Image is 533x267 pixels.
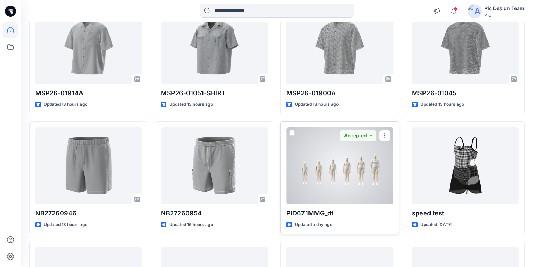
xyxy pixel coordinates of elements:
p: PID6Z1MMG_dt [286,208,393,218]
img: avatar [468,4,482,18]
p: Updated 13 hours ago [169,101,213,108]
p: Updated 13 hours ago [295,101,339,108]
a: speed test [412,127,519,204]
a: NB27260954 [161,127,268,204]
a: MSP26-01900A [286,7,393,84]
p: MSP26-01914A [35,88,142,98]
p: Updated 13 hours ago [420,101,464,108]
p: speed test [412,208,519,218]
p: NB27260954 [161,208,268,218]
div: Pic Design Team [484,4,524,13]
p: MSP26-01045 [412,88,519,98]
a: MSP26-01051-SHIRT [161,7,268,84]
a: MSP26-01045 [412,7,519,84]
p: Updated [DATE] [420,221,452,228]
p: NB27260946 [35,208,142,218]
p: MSP26-01051-SHIRT [161,88,268,98]
a: NB27260946 [35,127,142,204]
p: MSP26-01900A [286,88,393,98]
p: Updated 16 hours ago [169,221,213,228]
p: Updated a day ago [295,221,332,228]
p: Updated 13 hours ago [44,221,87,228]
p: Updated 13 hours ago [44,101,87,108]
a: PID6Z1MMG_dt [286,127,393,204]
a: MSP26-01914A [35,7,142,84]
div: PIC [484,13,524,18]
